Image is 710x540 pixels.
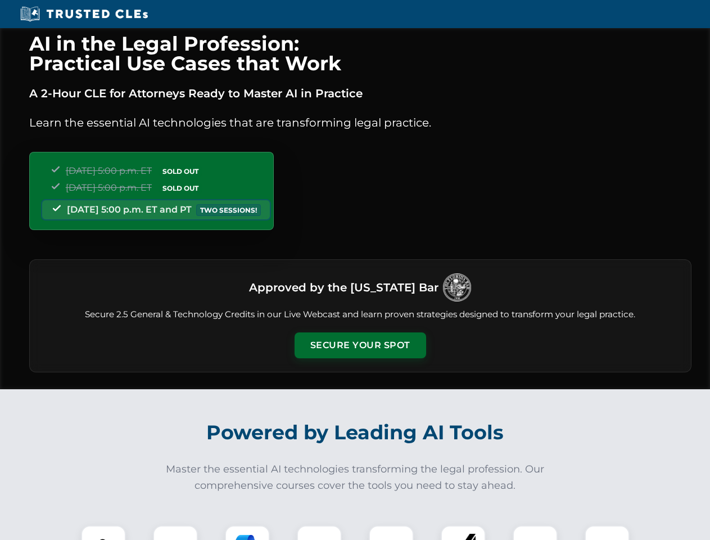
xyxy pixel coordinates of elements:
span: [DATE] 5:00 p.m. ET [66,182,152,193]
span: SOLD OUT [159,165,202,177]
h3: Approved by the [US_STATE] Bar [249,277,438,298]
h1: AI in the Legal Profession: Practical Use Cases that Work [29,34,691,73]
p: A 2-Hour CLE for Attorneys Ready to Master AI in Practice [29,84,691,102]
span: SOLD OUT [159,182,202,194]
span: [DATE] 5:00 p.m. ET [66,165,152,176]
h2: Powered by Leading AI Tools [44,413,667,452]
img: Logo [443,273,471,301]
p: Master the essential AI technologies transforming the legal profession. Our comprehensive courses... [159,461,552,494]
p: Learn the essential AI technologies that are transforming legal practice. [29,114,691,132]
img: Trusted CLEs [17,6,151,22]
button: Secure Your Spot [295,332,426,358]
p: Secure 2.5 General & Technology Credits in our Live Webcast and learn proven strategies designed ... [43,308,677,321]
